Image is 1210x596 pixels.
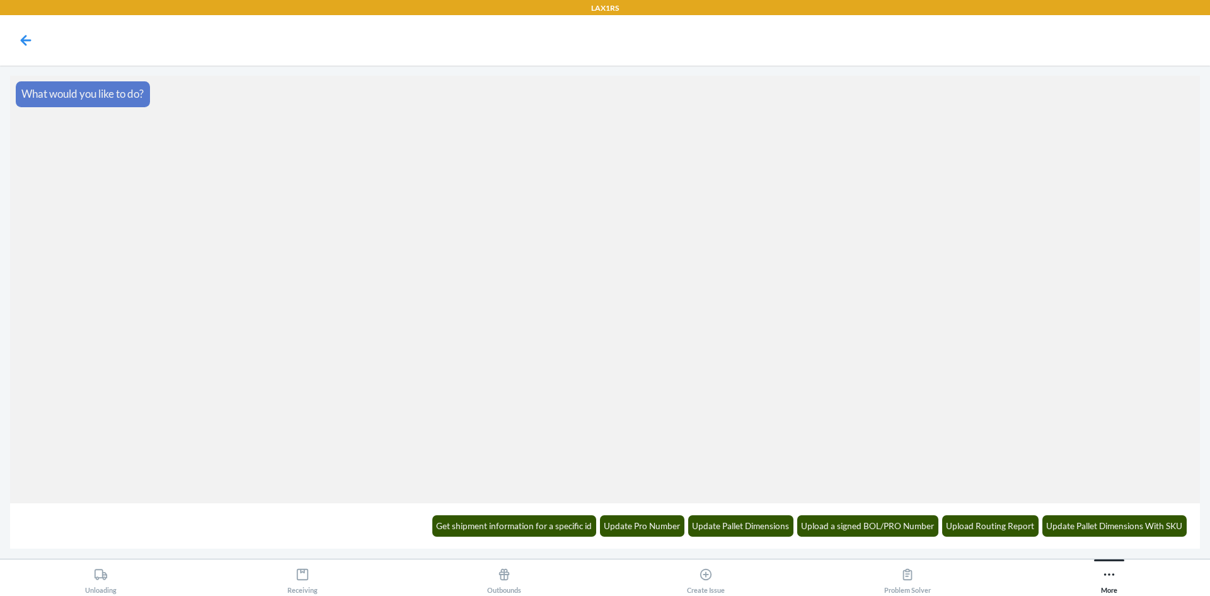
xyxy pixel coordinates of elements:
[591,3,619,14] p: LAX1RS
[600,515,685,537] button: Update Pro Number
[202,559,403,594] button: Receiving
[688,515,794,537] button: Update Pallet Dimensions
[807,559,1008,594] button: Problem Solver
[403,559,605,594] button: Outbounds
[884,563,931,594] div: Problem Solver
[85,563,117,594] div: Unloading
[797,515,939,537] button: Upload a signed BOL/PRO Number
[605,559,807,594] button: Create Issue
[21,86,144,102] p: What would you like to do?
[487,563,521,594] div: Outbounds
[942,515,1039,537] button: Upload Routing Report
[1008,559,1210,594] button: More
[432,515,597,537] button: Get shipment information for a specific id
[1042,515,1187,537] button: Update Pallet Dimensions With SKU
[287,563,318,594] div: Receiving
[1101,563,1117,594] div: More
[687,563,725,594] div: Create Issue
